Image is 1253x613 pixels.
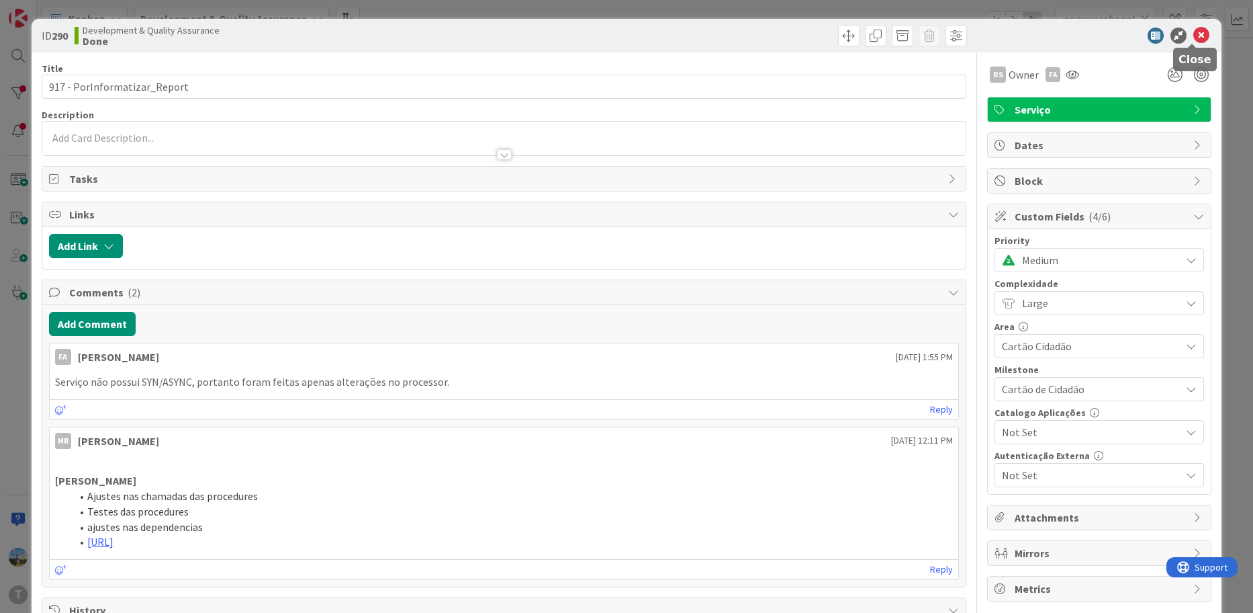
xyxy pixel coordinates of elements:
b: Done [83,36,220,46]
span: Custom Fields [1015,208,1187,224]
div: Autenticação Externa [994,451,1204,460]
span: ( 4/6 ) [1088,210,1111,223]
span: Owner [1009,67,1039,83]
strong: [PERSON_NAME] [55,474,136,487]
span: Not Set [1002,466,1174,485]
div: [PERSON_NAME] [78,349,159,365]
span: Links [69,206,942,222]
p: Serviço não possui SYN/ASYNC, portanto foram feitas apenas alterações no processor. [55,374,954,390]
span: Testes das procedures [87,505,189,518]
h5: Close [1178,53,1211,66]
span: Not Set [1002,423,1174,442]
span: Cartão de Cidadão [1002,380,1174,399]
div: FA [1046,67,1060,82]
span: Mirrors [1015,545,1187,561]
button: Add Link [49,234,123,258]
span: Cartão Cidadão [1002,337,1174,356]
div: Complexidade [994,279,1204,288]
span: Large [1022,294,1174,313]
span: Metrics [1015,581,1187,597]
span: ( 2 ) [128,286,140,299]
span: Ajustes nas chamadas das procedures [87,489,258,503]
div: Priority [994,236,1204,245]
input: type card name here... [42,75,967,99]
span: Attachments [1015,509,1187,526]
div: Milestone [994,365,1204,374]
a: Reply [930,401,953,418]
span: ajustes nas dependencias [87,520,203,534]
span: Serviço [1015,101,1187,118]
div: Area [994,322,1204,331]
div: FA [55,349,71,365]
span: Support [28,2,61,18]
span: Tasks [69,171,942,187]
span: [DATE] 1:55 PM [896,350,953,364]
div: BS [990,67,1006,83]
span: Comments [69,284,942,300]
span: [DATE] 12:11 PM [891,434,953,448]
div: Catalogo Aplicações [994,408,1204,417]
span: Development & Quality Assurance [83,25,220,36]
div: [PERSON_NAME] [78,433,159,449]
span: Dates [1015,137,1187,153]
span: Medium [1022,251,1174,270]
a: Reply [930,561,953,578]
div: MR [55,433,71,449]
a: [URL] [87,535,113,548]
span: ID [42,28,68,44]
b: 290 [52,29,68,42]
button: Add Comment [49,312,136,336]
label: Title [42,63,63,75]
span: Block [1015,173,1187,189]
span: Description [42,109,94,121]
